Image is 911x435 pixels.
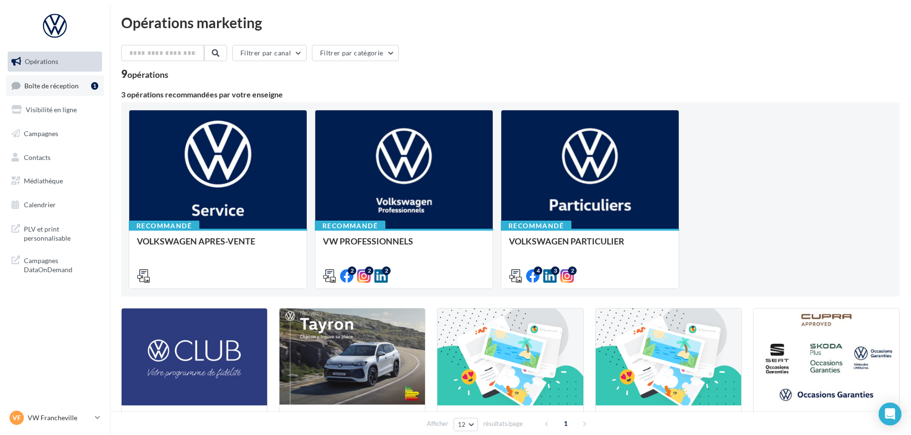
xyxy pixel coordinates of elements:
p: VW Francheville [28,413,91,423]
span: VOLKSWAGEN APRES-VENTE [137,236,255,246]
a: Opérations [6,52,104,72]
div: opérations [127,70,168,79]
span: Visibilité en ligne [26,106,77,114]
span: Calendrier [24,201,56,209]
button: 12 [454,418,478,431]
span: 12 [458,421,466,428]
div: 3 [551,266,559,275]
div: Recommandé [501,221,571,231]
div: Opérations marketing [121,15,900,30]
span: Afficher [427,419,448,428]
div: 2 [348,266,356,275]
span: résultats/page [483,419,523,428]
span: VOLKSWAGEN PARTICULIER [509,236,624,246]
span: PLV et print personnalisable [24,223,98,243]
span: Opérations [25,57,58,65]
div: 2 [568,266,577,275]
a: Campagnes [6,124,104,144]
span: Campagnes DataOnDemand [24,254,98,275]
span: Campagnes [24,129,58,138]
span: Médiathèque [24,177,63,185]
a: Contacts [6,148,104,168]
div: 4 [534,266,542,275]
div: Recommandé [315,221,385,231]
a: Médiathèque [6,171,104,191]
div: Open Intercom Messenger [879,403,901,425]
div: 2 [382,266,391,275]
span: Boîte de réception [24,81,79,89]
button: Filtrer par catégorie [312,45,399,61]
div: 9 [121,69,168,79]
a: Calendrier [6,195,104,215]
div: 3 opérations recommandées par votre enseigne [121,91,900,98]
span: 1 [558,416,573,431]
span: VF [12,413,21,423]
a: Campagnes DataOnDemand [6,250,104,278]
button: Filtrer par canal [232,45,307,61]
a: Boîte de réception1 [6,75,104,96]
a: PLV et print personnalisable [6,219,104,247]
span: VW PROFESSIONNELS [323,236,413,246]
div: 1 [91,82,98,90]
a: Visibilité en ligne [6,100,104,120]
span: Contacts [24,153,51,161]
div: Recommandé [129,221,199,231]
a: VF VW Francheville [8,409,102,427]
div: 2 [365,266,373,275]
